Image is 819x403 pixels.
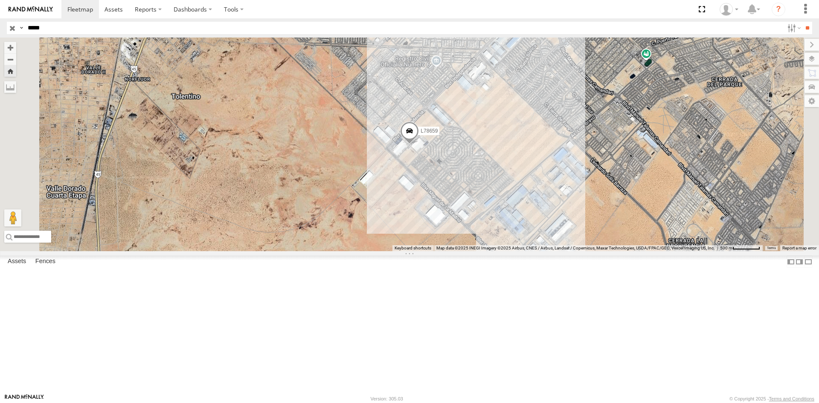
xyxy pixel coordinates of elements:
[421,128,438,133] span: L78659
[9,6,53,12] img: rand-logo.svg
[4,209,21,226] button: Drag Pegman onto the map to open Street View
[31,256,60,268] label: Fences
[18,22,25,34] label: Search Query
[436,246,715,250] span: Map data ©2025 INEGI Imagery ©2025 Airbus, CNES / Airbus, Landsat / Copernicus, Maxar Technologie...
[782,246,816,250] a: Report a map error
[371,396,403,401] div: Version: 305.03
[4,42,16,53] button: Zoom in
[772,3,785,16] i: ?
[767,246,776,250] a: Terms
[4,53,16,65] button: Zoom out
[784,22,802,34] label: Search Filter Options
[4,65,16,77] button: Zoom Home
[720,246,732,250] span: 500 m
[4,81,16,93] label: Measure
[5,394,44,403] a: Visit our Website
[804,95,819,107] label: Map Settings
[717,245,763,251] button: Map Scale: 500 m per 61 pixels
[787,255,795,268] label: Dock Summary Table to the Left
[769,396,814,401] a: Terms and Conditions
[795,255,804,268] label: Dock Summary Table to the Right
[395,245,431,251] button: Keyboard shortcuts
[804,255,813,268] label: Hide Summary Table
[729,396,814,401] div: © Copyright 2025 -
[717,3,741,16] div: Roberto Garcia
[3,256,30,268] label: Assets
